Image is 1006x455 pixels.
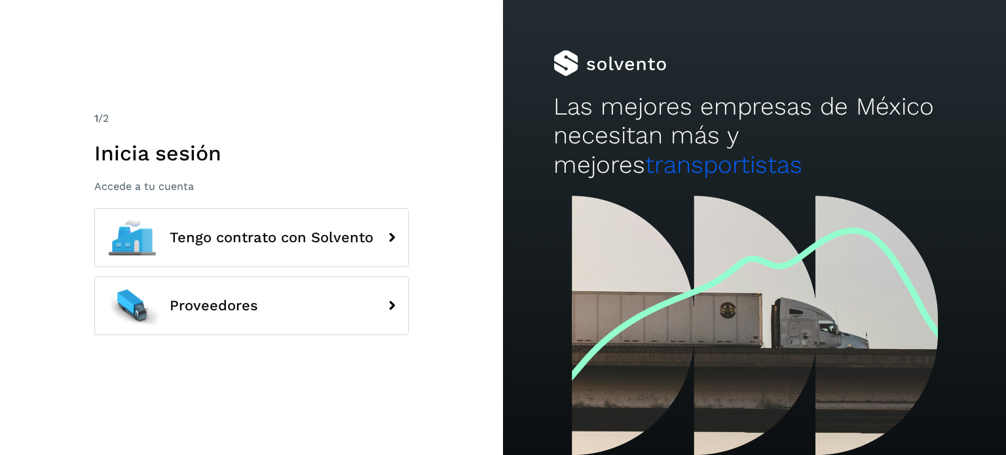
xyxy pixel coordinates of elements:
[170,230,373,246] span: Tengo contrato con Solvento
[94,276,409,335] button: Proveedores
[94,208,409,267] button: Tengo contrato con Solvento
[94,112,98,124] span: 1
[94,141,409,166] h1: Inicia sesión
[94,111,409,126] div: /2
[94,180,409,192] p: Accede a tu cuenta
[170,298,258,314] span: Proveedores
[553,92,956,179] h2: Las mejores empresas de México necesitan más y mejores
[645,151,802,179] span: transportistas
